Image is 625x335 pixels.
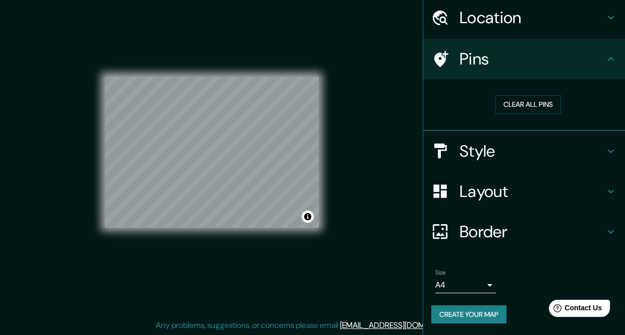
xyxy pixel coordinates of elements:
h4: Layout [460,181,605,202]
canvas: Map [105,77,319,228]
div: A4 [435,277,496,293]
button: Create your map [431,305,506,324]
div: Border [423,212,625,252]
h4: Style [460,141,605,161]
h4: Border [460,222,605,242]
label: Size [435,268,446,277]
div: Pins [423,39,625,79]
button: Clear all pins [495,95,561,114]
p: Any problems, suggestions, or concerns please email . [156,319,466,331]
div: Style [423,131,625,171]
a: [EMAIL_ADDRESS][DOMAIN_NAME] [340,320,465,330]
button: Toggle attribution [302,211,314,223]
h4: Location [460,8,605,28]
h4: Pins [460,49,605,69]
iframe: Help widget launcher [535,296,614,324]
div: Layout [423,171,625,212]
